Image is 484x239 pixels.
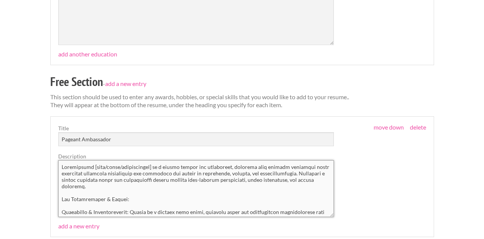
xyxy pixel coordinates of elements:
label: Description [58,152,334,160]
a: delete [410,123,426,131]
p: This section should be used to enter any awards, hobbies, or special skills that you would like t... [50,93,434,109]
textarea: Description [58,160,334,217]
label: Title [58,124,334,132]
a: add a new entry [105,80,146,87]
input: Organization [58,132,334,146]
div: - [50,72,434,93]
a: move down [374,123,404,131]
a: add a new entry [58,222,99,230]
h2: Free Section [50,73,103,90]
a: add another education [58,50,117,58]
